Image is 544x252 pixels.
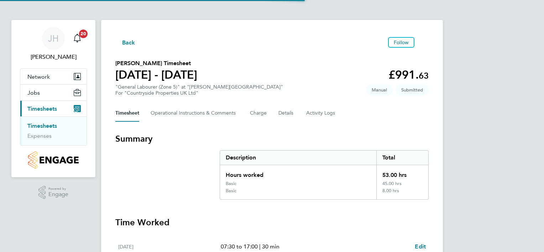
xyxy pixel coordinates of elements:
div: Description [220,151,376,165]
div: 45.00 hrs [376,181,428,188]
a: Powered byEngage [38,186,69,199]
span: This timesheet is Submitted. [396,84,429,96]
button: Timesheets [20,101,87,116]
span: | [259,243,261,250]
span: Engage [48,191,68,198]
div: Summary [220,150,429,200]
span: Edit [415,243,426,250]
span: 20 [79,30,88,38]
button: Jobs [20,85,87,100]
div: Timesheets [20,116,87,145]
h3: Time Worked [115,217,429,228]
h2: [PERSON_NAME] Timesheet [115,59,197,68]
button: Activity Logs [306,105,336,122]
span: This timesheet was manually created. [366,84,393,96]
div: 8.00 hrs [376,188,428,199]
div: Basic [226,181,236,187]
a: JH[PERSON_NAME] [20,27,87,61]
button: Follow [388,37,414,48]
a: Expenses [27,132,52,139]
a: Timesheets [27,122,57,129]
button: Details [278,105,295,122]
a: Go to home page [20,151,87,169]
button: Back [115,38,135,47]
h3: Summary [115,133,429,145]
span: 63 [419,70,429,81]
app-decimal: £991. [388,68,429,82]
div: Total [376,151,428,165]
a: Edit [415,242,426,251]
div: Hours worked [220,165,376,181]
nav: Main navigation [11,20,95,177]
span: Timesheets [27,105,57,112]
button: Timesheet [115,105,139,122]
span: JH [48,34,59,43]
span: Network [27,73,50,80]
span: Powered by [48,186,68,192]
div: "General Labourer (Zone 5)" at "[PERSON_NAME][GEOGRAPHIC_DATA]" [115,84,283,96]
button: Operational Instructions & Comments [151,105,239,122]
button: Charge [250,105,267,122]
span: Follow [394,39,409,46]
div: 53.00 hrs [376,165,428,181]
a: 20 [70,27,84,50]
span: Jobs [27,89,40,96]
span: Back [122,38,135,47]
img: countryside-properties-logo-retina.png [28,151,78,169]
h1: [DATE] - [DATE] [115,68,197,82]
button: Timesheets Menu [417,41,429,44]
div: For "Countryside Properties UK Ltd" [115,90,283,96]
button: Network [20,69,87,84]
div: Basic [226,188,236,194]
span: 07:30 to 17:00 [221,243,258,250]
span: 30 min [262,243,279,250]
span: Jason Hardy [20,53,87,61]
